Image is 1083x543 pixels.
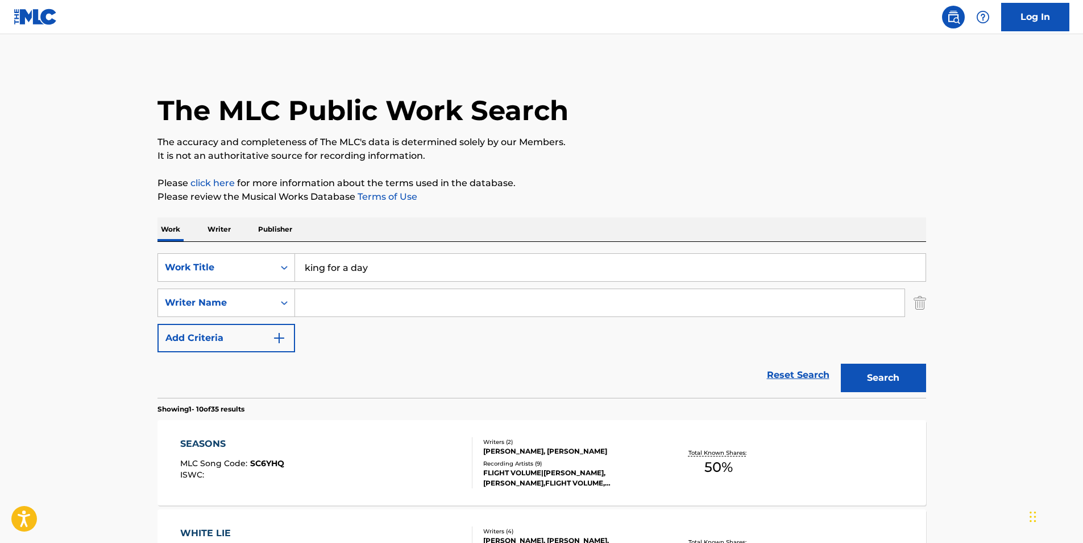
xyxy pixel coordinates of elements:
img: MLC Logo [14,9,57,25]
div: Help [972,6,994,28]
div: FLIGHT VOLUME|[PERSON_NAME], [PERSON_NAME],FLIGHT VOLUME, [PERSON_NAME], [PERSON_NAME] & FLIGHT V... [483,468,655,488]
div: [PERSON_NAME], [PERSON_NAME] [483,446,655,456]
a: Reset Search [761,363,835,388]
h1: The MLC Public Work Search [157,93,569,127]
span: SC6YHQ [250,458,284,468]
p: Writer [204,217,234,241]
span: ISWC : [180,470,207,480]
a: Public Search [942,6,965,28]
iframe: Chat Widget [1026,488,1083,543]
span: MLC Song Code : [180,458,250,468]
p: Work [157,217,184,241]
div: Writer Name [165,296,267,310]
p: Total Known Shares: [688,449,749,457]
div: Writers ( 4 ) [483,527,655,536]
p: It is not an authoritative source for recording information. [157,149,926,163]
button: Search [841,364,926,392]
button: Add Criteria [157,324,295,352]
a: click here [190,178,235,188]
div: Drag [1030,500,1036,534]
div: Work Title [165,261,267,274]
p: Publisher [255,217,296,241]
div: SEASONS [180,437,284,451]
a: Terms of Use [355,191,417,202]
span: 50 % [704,457,733,478]
div: WHITE LIE [180,526,286,540]
img: help [976,10,990,24]
div: Writers ( 2 ) [483,438,655,446]
img: 9d2ae6d4665cec9f34b9.svg [272,331,286,345]
a: Log In [1001,3,1069,31]
form: Search Form [157,253,926,398]
p: The accuracy and completeness of The MLC's data is determined solely by our Members. [157,135,926,149]
p: Please review the Musical Works Database [157,190,926,204]
p: Showing 1 - 10 of 35 results [157,404,244,414]
img: Delete Criterion [914,289,926,317]
img: search [947,10,960,24]
div: Recording Artists ( 9 ) [483,459,655,468]
p: Please for more information about the terms used in the database. [157,176,926,190]
a: SEASONSMLC Song Code:SC6YHQISWC:Writers (2)[PERSON_NAME], [PERSON_NAME]Recording Artists (9)FLIGH... [157,420,926,505]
